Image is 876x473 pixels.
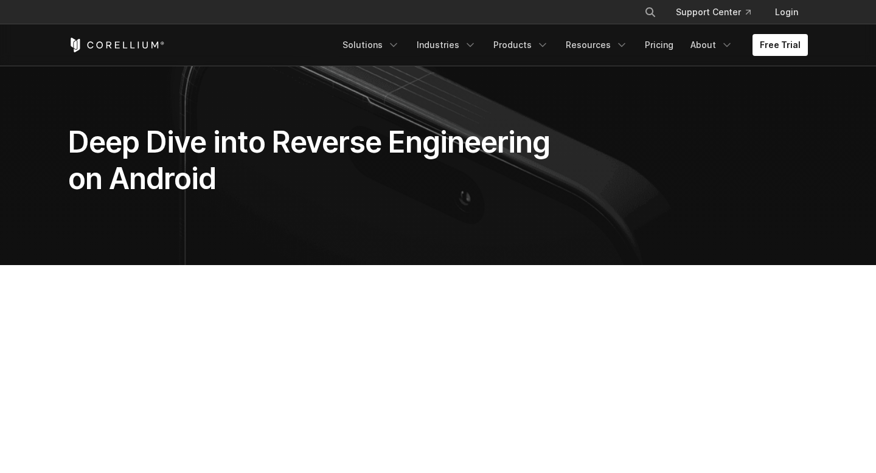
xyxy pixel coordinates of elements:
a: Login [765,1,808,23]
a: Free Trial [753,34,808,56]
div: Navigation Menu [335,34,808,56]
h1: Deep Dive into Reverse Engineering on Android [68,124,553,197]
a: Corellium Home [68,38,165,52]
a: Solutions [335,34,407,56]
a: Industries [409,34,484,56]
a: Resources [558,34,635,56]
a: About [683,34,740,56]
div: Navigation Menu [630,1,808,23]
a: Products [486,34,556,56]
a: Support Center [666,1,760,23]
a: Pricing [638,34,681,56]
button: Search [639,1,661,23]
